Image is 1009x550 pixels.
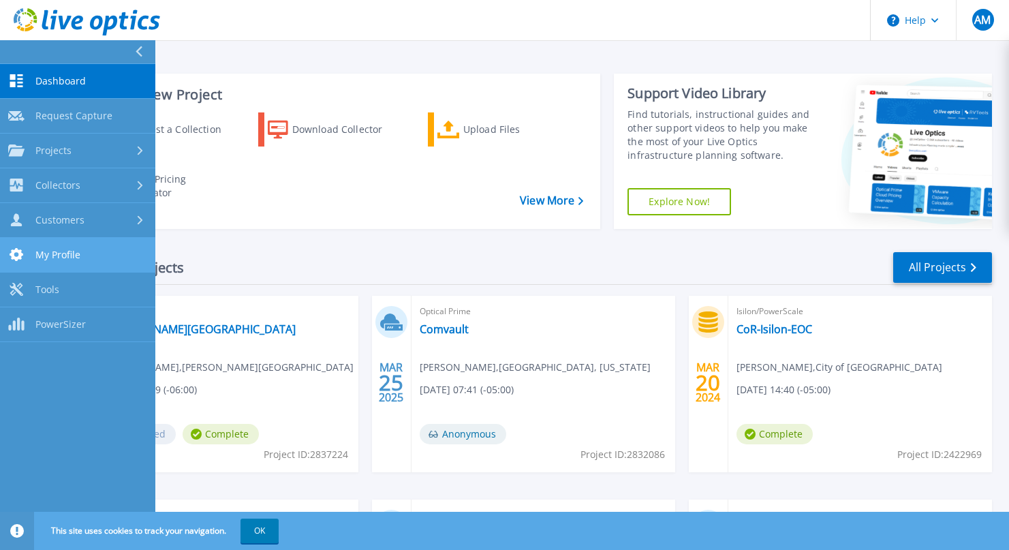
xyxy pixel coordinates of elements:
[35,110,112,122] span: Request Capture
[463,116,564,143] div: Upload Files
[378,358,404,408] div: MAR 2025
[126,116,226,143] div: Request a Collection
[736,360,942,375] span: [PERSON_NAME] , City of [GEOGRAPHIC_DATA]
[264,447,348,462] span: Project ID: 2837224
[420,360,651,375] span: [PERSON_NAME] , [GEOGRAPHIC_DATA], [US_STATE]
[292,116,395,143] div: Download Collector
[974,14,991,25] span: AM
[420,304,667,319] span: Optical Prime
[35,214,84,226] span: Customers
[103,304,350,319] span: Optical Prime
[258,112,398,147] a: Download Collector
[897,447,982,462] span: Project ID: 2422969
[35,179,80,192] span: Collectors
[35,284,59,296] span: Tools
[520,194,583,207] a: View More
[125,172,226,200] div: Cloud Pricing Calculator
[736,424,813,444] span: Complete
[627,108,817,162] div: Find tutorials, instructional guides and other support videos to help you make the most of your L...
[736,322,812,336] a: CoR-Isilon-EOC
[695,358,721,408] div: MAR 2024
[627,85,817,102] div: Support Video Library
[893,252,992,283] a: All Projects
[627,188,731,215] a: Explore Now!
[736,382,831,397] span: [DATE] 14:40 (-05:00)
[420,322,469,336] a: Comvault
[428,112,568,147] a: Upload Files
[183,424,259,444] span: Complete
[736,508,984,523] span: Optical Prime
[103,322,296,336] a: [PERSON_NAME][GEOGRAPHIC_DATA]
[580,447,665,462] span: Project ID: 2832086
[420,508,667,523] span: Optical Prime
[97,87,583,102] h3: Start a New Project
[240,519,279,543] button: OK
[736,304,984,319] span: Isilon/PowerScale
[35,144,72,157] span: Projects
[35,75,86,87] span: Dashboard
[37,519,279,543] span: This site uses cookies to track your navigation.
[379,377,403,388] span: 25
[89,169,229,203] a: Cloud Pricing Calculator
[35,249,80,261] span: My Profile
[89,112,229,147] a: Request a Collection
[696,377,720,388] span: 20
[103,360,354,375] span: [PERSON_NAME] , [PERSON_NAME][GEOGRAPHIC_DATA]
[420,382,514,397] span: [DATE] 07:41 (-05:00)
[103,508,350,523] span: Isilon/PowerScale
[35,318,86,331] span: PowerSizer
[420,424,506,444] span: Anonymous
